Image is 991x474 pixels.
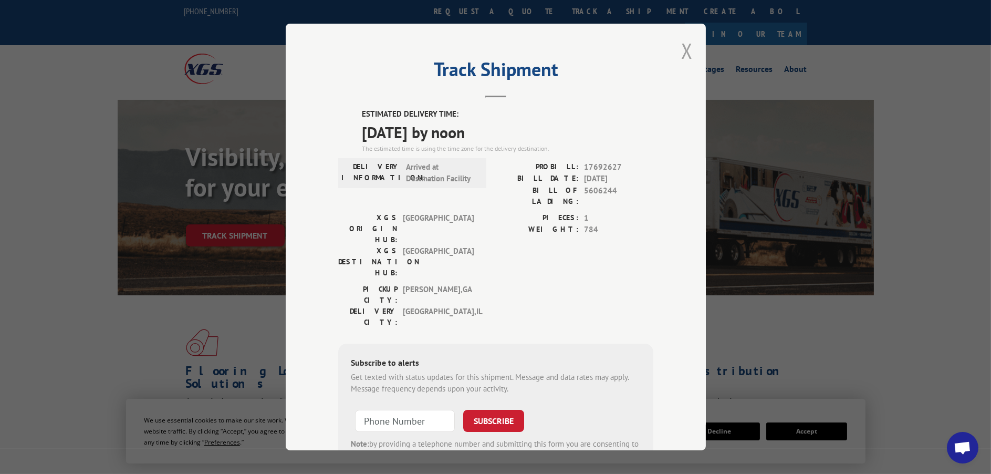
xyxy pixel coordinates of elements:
div: Open chat [947,432,978,463]
span: 1 [584,212,653,224]
div: Subscribe to alerts [351,356,641,372]
button: SUBSCRIBE [463,410,524,432]
button: Close modal [681,37,693,65]
span: 784 [584,224,653,236]
h2: Track Shipment [338,62,653,82]
label: ESTIMATED DELIVERY TIME: [362,108,653,120]
span: 17692627 [584,161,653,173]
label: DELIVERY CITY: [338,306,398,328]
label: BILL OF LADING: [496,185,579,207]
label: WEIGHT: [496,224,579,236]
label: BILL DATE: [496,173,579,185]
div: The estimated time is using the time zone for the delivery destination. [362,144,653,153]
label: DELIVERY INFORMATION: [341,161,401,185]
strong: Note: [351,439,369,449]
label: XGS ORIGIN HUB: [338,212,398,245]
span: [PERSON_NAME] , GA [403,284,474,306]
label: PIECES: [496,212,579,224]
div: by providing a telephone number and submitting this form you are consenting to be contacted by SM... [351,438,641,474]
input: Phone Number [355,410,455,432]
label: PROBILL: [496,161,579,173]
label: PICKUP CITY: [338,284,398,306]
label: XGS DESTINATION HUB: [338,245,398,279]
span: Arrived at Destination Facility [406,161,477,185]
span: [DATE] [584,173,653,185]
div: Get texted with status updates for this shipment. Message and data rates may apply. Message frequ... [351,372,641,395]
span: 5606244 [584,185,653,207]
span: [GEOGRAPHIC_DATA] [403,212,474,245]
span: [GEOGRAPHIC_DATA] [403,245,474,279]
span: [GEOGRAPHIC_DATA] , IL [403,306,474,328]
span: [DATE] by noon [362,120,653,144]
